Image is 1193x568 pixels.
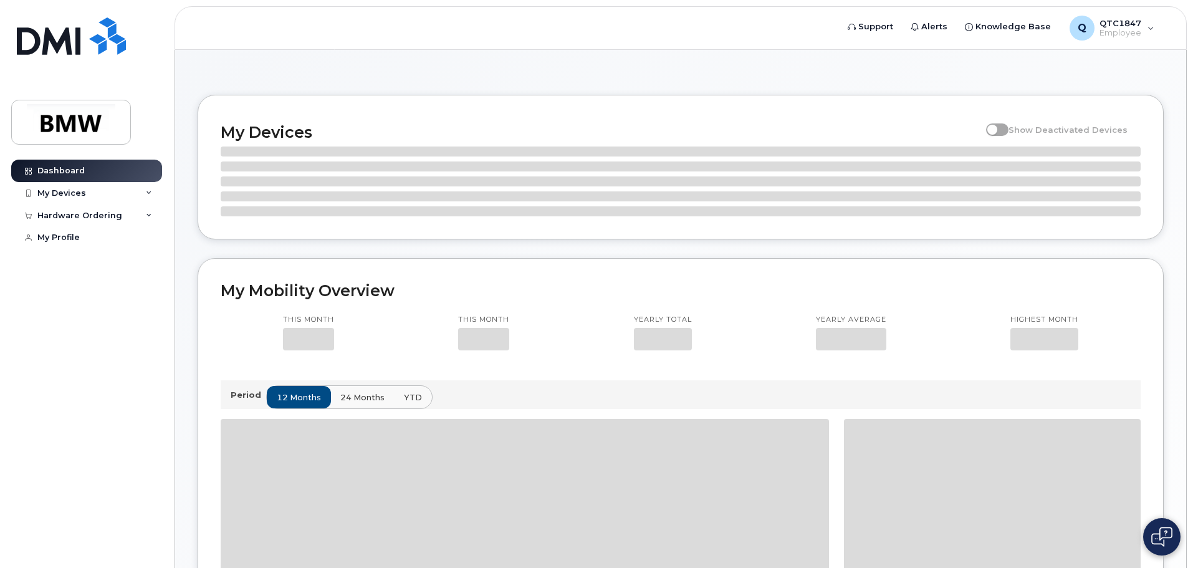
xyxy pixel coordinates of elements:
p: Yearly average [816,315,886,325]
p: Highest month [1010,315,1078,325]
p: Period [231,389,266,401]
img: Open chat [1151,527,1172,547]
input: Show Deactivated Devices [986,118,996,128]
h2: My Devices [221,123,980,142]
p: Yearly total [634,315,692,325]
span: 24 months [340,392,385,403]
span: Show Deactivated Devices [1009,125,1128,135]
h2: My Mobility Overview [221,281,1141,300]
p: This month [283,315,334,325]
span: YTD [404,392,422,403]
p: This month [458,315,509,325]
